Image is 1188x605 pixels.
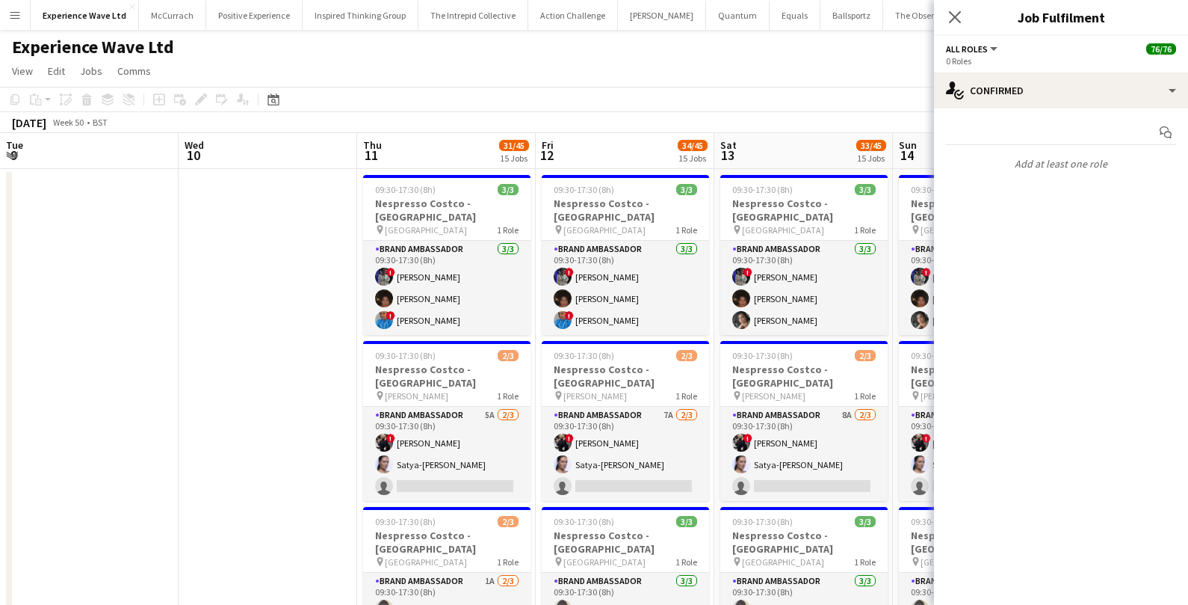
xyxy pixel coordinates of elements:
div: Confirmed [934,73,1188,108]
app-job-card: 09:30-17:30 (8h)2/3Nespresso Costco - [GEOGRAPHIC_DATA] [PERSON_NAME]1 RoleBrand Ambassador5A2/30... [363,341,530,501]
app-card-role: Brand Ambassador3/309:30-17:30 (8h)![PERSON_NAME][PERSON_NAME][PERSON_NAME] [720,241,888,335]
h3: Nespresso Costco - [GEOGRAPHIC_DATA] [542,363,709,390]
span: 3/3 [676,516,697,527]
span: 9 [4,147,23,164]
div: 09:30-17:30 (8h)2/3Nespresso Costco - [GEOGRAPHIC_DATA] [PERSON_NAME]1 RoleBrand Ambassador7A2/30... [899,341,1066,501]
app-job-card: 09:30-17:30 (8h)2/3Nespresso Costco - [GEOGRAPHIC_DATA] [PERSON_NAME]1 RoleBrand Ambassador8A2/30... [720,341,888,501]
span: 09:30-17:30 (8h) [554,184,614,195]
span: [GEOGRAPHIC_DATA] [742,224,824,236]
span: Thu [363,138,382,152]
span: ! [565,434,574,443]
span: ! [565,268,574,277]
app-card-role: Brand Ambassador3/309:30-17:30 (8h)![PERSON_NAME][PERSON_NAME]![PERSON_NAME] [363,241,530,335]
button: Equals [770,1,820,30]
span: ! [386,268,395,277]
span: 3/3 [855,516,876,527]
app-card-role: Brand Ambassador3/309:30-17:30 (8h)![PERSON_NAME][PERSON_NAME][PERSON_NAME] [899,241,1066,335]
span: Edit [48,64,65,78]
span: 09:30-17:30 (8h) [375,350,436,361]
button: Inspired Thinking Group [303,1,418,30]
span: Jobs [80,64,102,78]
h3: Nespresso Costco - [GEOGRAPHIC_DATA] [363,363,530,390]
span: 2/3 [498,516,519,527]
a: Comms [111,61,157,81]
div: 15 Jobs [500,153,528,164]
span: 09:30-17:30 (8h) [375,516,436,527]
h3: Nespresso Costco - [GEOGRAPHIC_DATA] [720,529,888,556]
span: ! [386,311,395,320]
h3: Nespresso Costco - [GEOGRAPHIC_DATA] [720,197,888,224]
span: 1 Role [675,556,697,568]
app-job-card: 09:30-17:30 (8h)3/3Nespresso Costco - [GEOGRAPHIC_DATA] [GEOGRAPHIC_DATA]1 RoleBrand Ambassador3/... [542,175,709,335]
span: [PERSON_NAME] [563,390,627,402]
span: 09:30-17:30 (8h) [732,184,793,195]
span: 1 Role [675,224,697,236]
span: 09:30-17:30 (8h) [732,350,793,361]
div: 09:30-17:30 (8h)2/3Nespresso Costco - [GEOGRAPHIC_DATA] [PERSON_NAME]1 RoleBrand Ambassador7A2/30... [542,341,709,501]
div: BST [93,117,108,128]
button: Experience Wave Ltd [31,1,139,30]
span: ! [386,434,395,443]
app-job-card: 09:30-17:30 (8h)3/3Nespresso Costco - [GEOGRAPHIC_DATA] [GEOGRAPHIC_DATA]1 RoleBrand Ambassador3/... [899,175,1066,335]
h3: Nespresso Costco - [GEOGRAPHIC_DATA] [363,197,530,224]
span: [GEOGRAPHIC_DATA] [921,224,1003,236]
span: [PERSON_NAME] [921,390,984,402]
div: [DATE] [12,115,46,130]
p: Add at least one role [934,151,1188,176]
span: [PERSON_NAME] [385,390,448,402]
span: ! [922,268,931,277]
span: 2/3 [498,350,519,361]
span: View [12,64,33,78]
div: 09:30-17:30 (8h)3/3Nespresso Costco - [GEOGRAPHIC_DATA] [GEOGRAPHIC_DATA]1 RoleBrand Ambassador3/... [363,175,530,335]
span: 2/3 [855,350,876,361]
button: Quantum [706,1,770,30]
span: 76/76 [1146,43,1176,55]
span: 1 Role [854,556,876,568]
h3: Nespresso Costco - [GEOGRAPHIC_DATA] [363,529,530,556]
span: [GEOGRAPHIC_DATA] [563,556,646,568]
span: Sun [899,138,917,152]
a: View [6,61,39,81]
span: 09:30-17:30 (8h) [911,184,971,195]
span: 14 [897,147,917,164]
span: 09:30-17:30 (8h) [554,350,614,361]
span: [GEOGRAPHIC_DATA] [921,556,1003,568]
span: [GEOGRAPHIC_DATA] [742,556,824,568]
app-job-card: 09:30-17:30 (8h)3/3Nespresso Costco - [GEOGRAPHIC_DATA] [GEOGRAPHIC_DATA]1 RoleBrand Ambassador3/... [720,175,888,335]
span: 2/3 [676,350,697,361]
div: 15 Jobs [678,153,707,164]
span: Wed [185,138,204,152]
span: [GEOGRAPHIC_DATA] [385,224,467,236]
h3: Nespresso Costco - [GEOGRAPHIC_DATA] [542,529,709,556]
h3: Nespresso Costco - [GEOGRAPHIC_DATA] [542,197,709,224]
span: [GEOGRAPHIC_DATA] [563,224,646,236]
span: 33/45 [856,140,886,151]
h3: Job Fulfilment [934,7,1188,27]
a: Jobs [74,61,108,81]
span: ! [922,434,931,443]
button: The Observer [883,1,959,30]
span: 1 Role [675,390,697,402]
button: McCurrach [139,1,206,30]
button: Ballsportz [820,1,883,30]
span: 09:30-17:30 (8h) [911,350,971,361]
app-card-role: Brand Ambassador8A2/309:30-17:30 (8h)![PERSON_NAME]Satya-[PERSON_NAME] [720,407,888,501]
span: All roles [946,43,988,55]
span: 09:30-17:30 (8h) [554,516,614,527]
button: Action Challenge [528,1,618,30]
div: 0 Roles [946,55,1176,67]
span: [GEOGRAPHIC_DATA] [385,556,467,568]
button: All roles [946,43,1000,55]
span: Sat [720,138,737,152]
button: [PERSON_NAME] [618,1,706,30]
h3: Nespresso Costco - [GEOGRAPHIC_DATA] [899,529,1066,556]
app-card-role: Brand Ambassador7A2/309:30-17:30 (8h)![PERSON_NAME]Satya-[PERSON_NAME] [899,407,1066,501]
span: ! [743,268,752,277]
button: Positive Experience [206,1,303,30]
span: 12 [539,147,554,164]
span: ! [743,434,752,443]
span: ! [565,311,574,320]
span: 34/45 [678,140,708,151]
